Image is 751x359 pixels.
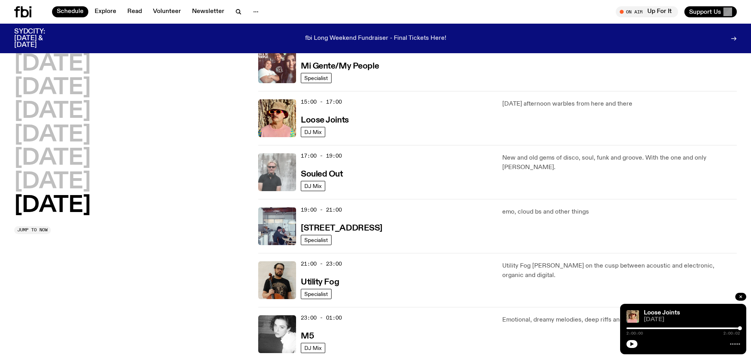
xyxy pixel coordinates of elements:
span: 19:00 - 21:00 [301,206,342,214]
span: 21:00 - 23:00 [301,260,342,268]
span: DJ Mix [304,129,322,135]
a: Mi Gente/My People [301,61,379,71]
button: [DATE] [14,53,91,75]
span: Specialist [304,237,328,243]
p: [DATE] afternoon warbles from here and there [502,99,737,109]
a: Specialist [301,289,332,299]
button: Support Us [684,6,737,17]
img: Tyson stands in front of a paperbark tree wearing orange sunglasses, a suede bucket hat and a pin... [626,310,639,323]
h3: M5 [301,332,314,340]
span: Specialist [304,291,328,297]
button: [DATE] [14,77,91,99]
a: Volunteer [148,6,186,17]
span: Jump to now [17,228,48,232]
a: Utility Fog [301,277,339,286]
a: [STREET_ADDRESS] [301,223,382,233]
span: 17:00 - 19:00 [301,152,342,160]
button: [DATE] [14,171,91,193]
img: Peter holds a cello, wearing a black graphic tee and glasses. He looks directly at the camera aga... [258,261,296,299]
h3: Mi Gente/My People [301,62,379,71]
span: Specialist [304,75,328,81]
p: emo, cloud bs and other things [502,207,737,217]
a: Explore [90,6,121,17]
span: [DATE] [644,317,740,323]
span: 15:00 - 17:00 [301,98,342,106]
h3: Souled Out [301,170,343,179]
a: DJ Mix [301,181,325,191]
span: 23:00 - 01:00 [301,314,342,322]
a: Souled Out [301,169,343,179]
a: Loose Joints [644,310,680,316]
a: Newsletter [187,6,229,17]
img: A black and white photo of Lilly wearing a white blouse and looking up at the camera. [258,315,296,353]
span: DJ Mix [304,345,322,351]
h3: Loose Joints [301,116,349,125]
a: Read [123,6,147,17]
a: DJ Mix [301,343,325,353]
p: Emotional, dreamy melodies, deep riffs and post punk sounds. [502,315,737,325]
h3: Utility Fog [301,278,339,286]
span: Support Us [689,8,721,15]
img: Tyson stands in front of a paperbark tree wearing orange sunglasses, a suede bucket hat and a pin... [258,99,296,137]
button: [DATE] [14,147,91,169]
button: [DATE] [14,124,91,146]
span: 2:00:02 [723,331,740,335]
a: Schedule [52,6,88,17]
a: Loose Joints [301,115,349,125]
button: On AirUp For It [616,6,678,17]
button: [DATE] [14,195,91,217]
h3: SYDCITY: [DATE] & [DATE] [14,28,65,48]
button: Jump to now [14,226,51,234]
p: New and old gems of disco, soul, funk and groove. With the one and only [PERSON_NAME]. [502,153,737,172]
a: Specialist [301,235,332,245]
button: [DATE] [14,100,91,123]
h3: [STREET_ADDRESS] [301,224,382,233]
img: Stephen looks directly at the camera, wearing a black tee, black sunglasses and headphones around... [258,153,296,191]
a: DJ Mix [301,127,325,137]
p: Utility Fog [PERSON_NAME] on the cusp between acoustic and electronic, organic and digital. [502,261,737,280]
a: Specialist [301,73,332,83]
span: 2:00:00 [626,331,643,335]
p: fbi Long Weekend Fundraiser - Final Tickets Here! [305,35,446,42]
a: M5 [301,331,314,340]
span: DJ Mix [304,183,322,189]
img: Pat sits at a dining table with his profile facing the camera. Rhea sits to his left facing the c... [258,207,296,245]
